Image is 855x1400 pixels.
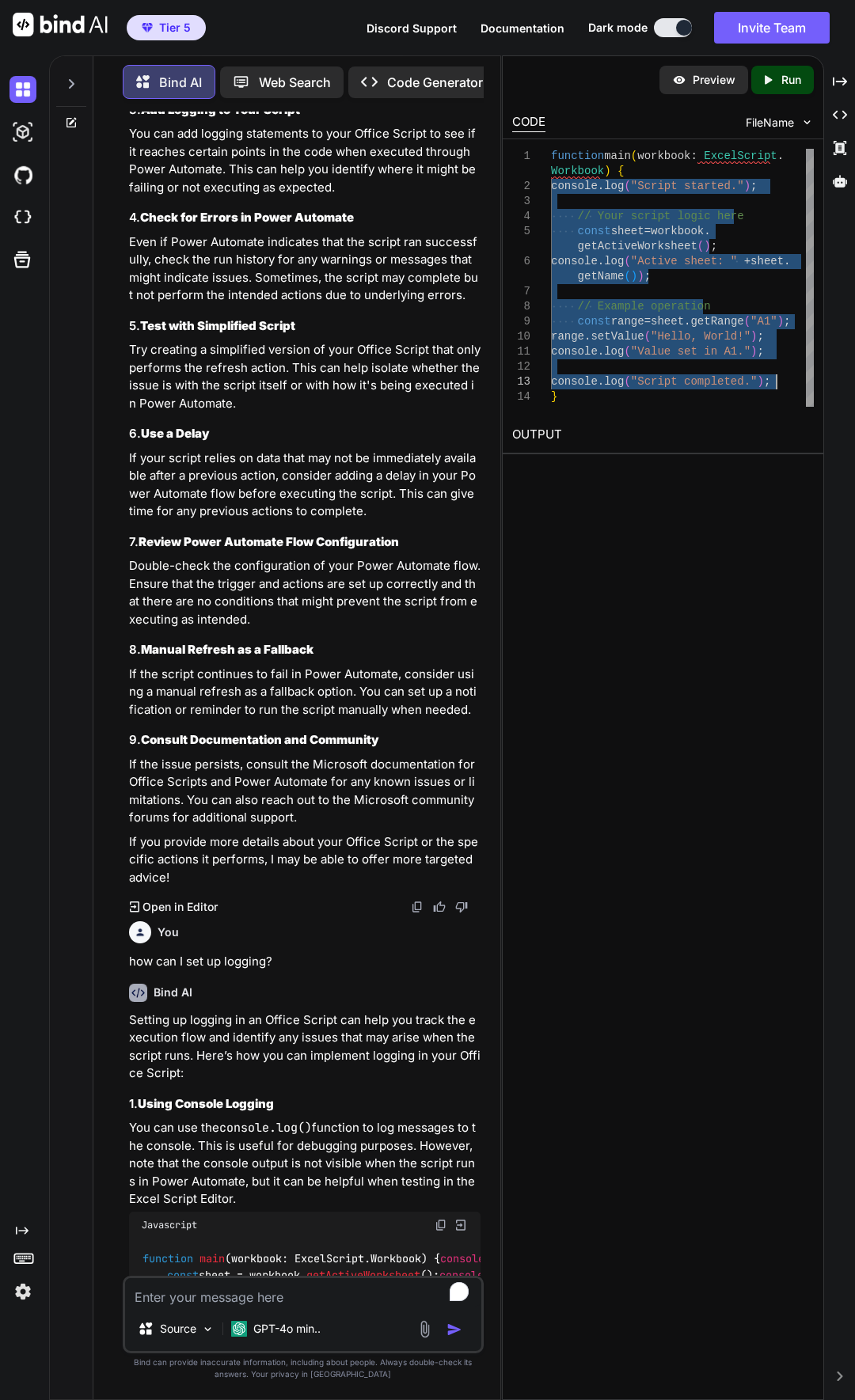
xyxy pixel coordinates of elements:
img: Pick Models [201,1322,215,1336]
p: Web Search [259,73,331,92]
strong: Consult Documentation and Community [141,732,379,747]
span: "Script started." [631,180,744,192]
span: function [551,150,604,162]
span: workbook: ExcelScript.Workbook [231,1252,421,1266]
span: ; [750,180,757,192]
h3: 7. [129,533,481,552]
p: Open in Editor [142,899,218,915]
img: GPT-4o mini [231,1321,247,1337]
p: Bind AI [159,73,202,92]
p: If you provide more details about your Office Script or the specific actions it performs, I may b... [129,833,481,887]
img: darkChat [9,76,36,103]
div: 5 [512,224,530,239]
span: Discord Support [367,21,457,35]
span: const [167,1268,199,1282]
img: chevron down [800,116,814,129]
p: Setting up logging in an Office Script can help you track the execution flow and identify any iss... [129,1011,481,1083]
span: . [598,180,604,192]
p: You can use the function to log messages to the console. This is useful for debugging purposes. H... [129,1119,481,1208]
img: dislike [455,901,468,913]
img: githubDark [9,161,36,188]
p: If your script relies on data that may not be immediately available after a previous action, cons... [129,450,481,521]
span: { [617,165,624,177]
span: "Active sheet: " [631,255,737,267]
span: : [690,150,697,162]
p: If the script continues to fail in Power Automate, consider using a manual refresh as a fallback ... [129,666,481,719]
span: = [644,225,651,237]
span: + [744,255,750,267]
span: ; [711,240,717,252]
h3: 4. [129,209,481,227]
img: premium [142,23,153,32]
strong: Manual Refresh as a Fallback [141,642,313,657]
span: main [604,150,631,162]
span: console [439,1268,484,1282]
span: . [584,330,591,343]
span: FileName [746,115,794,131]
p: Double-check the configuration of your Power Automate flow. Ensure that the trigger and actions a... [129,557,481,628]
span: ; [758,345,764,358]
span: setValue [591,330,644,343]
span: ) [744,180,750,192]
h3: 1. [129,1095,481,1114]
img: like [433,901,446,913]
span: ) [750,345,757,358]
span: . [684,315,690,328]
strong: Using Console Logging [138,1096,274,1111]
img: attachment [416,1320,434,1338]
span: ) [750,330,757,343]
div: CODE [512,113,545,132]
h6: Bind AI [154,985,192,1000]
p: Even if Power Automate indicates that the script ran successfully, check the run history for any ... [129,233,481,305]
h2: OUTPUT [503,416,823,453]
span: log [604,375,624,388]
div: 8 [512,299,530,314]
img: icon [446,1322,462,1337]
div: 13 [512,374,530,389]
span: ; [764,375,770,388]
span: ( [624,255,630,267]
div: 2 [512,179,530,194]
div: 6 [512,254,530,269]
div: 7 [512,284,530,299]
div: 9 [512,314,530,329]
p: GPT-4o min.. [253,1321,321,1337]
strong: Use a Delay [141,426,210,441]
span: // Your script logic here [578,210,744,222]
span: . [598,345,604,358]
span: "Script completed." [631,375,758,388]
span: const [578,315,611,328]
h3: 6. [129,425,481,443]
span: ) [604,165,610,177]
img: copy [435,1219,447,1231]
span: ) [637,270,644,283]
div: 11 [512,344,530,359]
span: "Hello, World!" [651,330,750,343]
span: const [578,225,611,237]
span: = [644,315,651,328]
span: // Example operation [578,300,711,313]
strong: Check for Errors in Power Automate [140,210,354,225]
span: Dark mode [588,20,648,36]
span: ( [624,345,630,358]
span: . [704,225,710,237]
span: ) [758,375,764,388]
span: function [142,1252,193,1266]
p: Try creating a simplified version of your Office Script that only performs the refresh action. Th... [129,341,481,412]
p: Code Generator [387,73,483,92]
span: console [551,375,598,388]
div: 10 [512,329,530,344]
h3: 5. [129,317,481,336]
span: ExcelScript [704,150,777,162]
span: log [604,180,624,192]
span: getRange [691,315,744,328]
img: preview [672,73,686,87]
div: 3 [512,194,530,209]
span: Documentation [481,21,564,35]
p: Source [160,1321,196,1337]
span: range [551,330,584,343]
span: . [784,255,790,267]
span: ) [777,315,784,328]
span: getName [578,270,625,283]
span: ; [644,270,651,283]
